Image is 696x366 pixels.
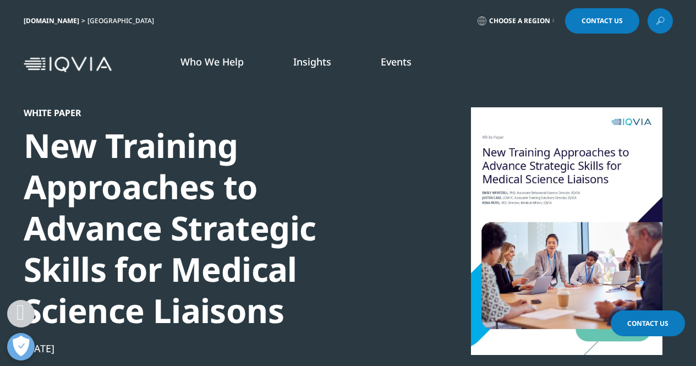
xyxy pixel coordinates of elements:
[180,55,244,68] a: Who We Help
[24,16,79,25] a: [DOMAIN_NAME]
[381,55,412,68] a: Events
[24,342,401,355] div: [DATE]
[565,8,639,34] a: Contact Us
[489,17,550,25] span: Choose a Region
[627,319,668,328] span: Contact Us
[24,125,401,331] div: New Training Approaches to Advance Strategic Skills for Medical Science Liaisons
[293,55,331,68] a: Insights
[24,57,112,73] img: IQVIA Healthcare Information Technology and Pharma Clinical Research Company
[24,107,401,118] div: White Paper
[611,310,685,336] a: Contact Us
[582,18,623,24] span: Contact Us
[116,39,673,90] nav: Primary
[87,17,158,25] div: [GEOGRAPHIC_DATA]
[7,333,35,360] button: Open Preferences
